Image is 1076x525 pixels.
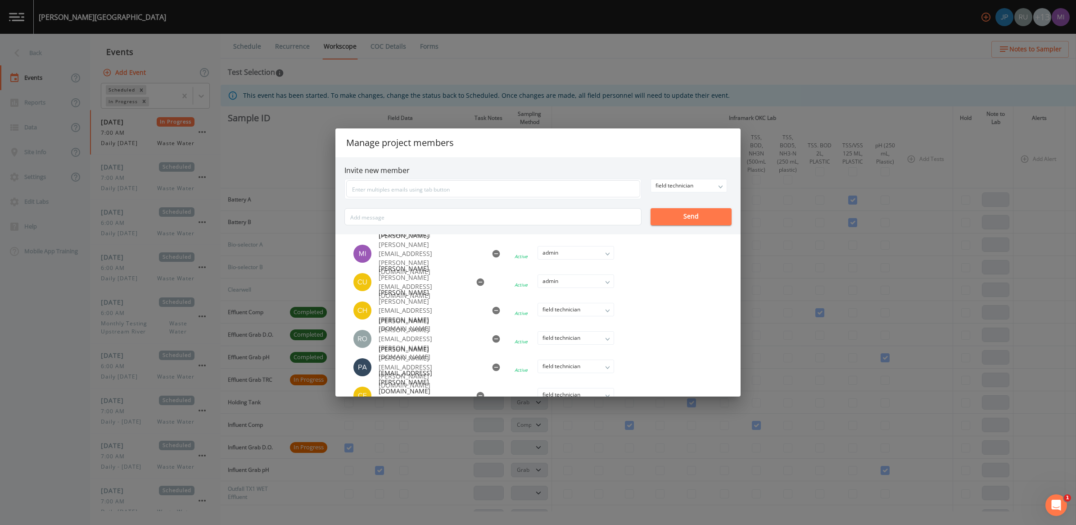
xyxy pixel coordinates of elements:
div: Misty Brown [353,245,379,263]
h2: Manage project members [335,128,741,157]
span: [EMAIL_ADDRESS][PERSON_NAME][DOMAIN_NAME] [379,369,465,396]
img: 2ebc70766bbc57463b57e92939f7d0f6 [353,301,371,320]
span: [PERSON_NAME] [379,288,481,297]
input: Add message [344,208,642,225]
span: [PERSON_NAME] [379,231,481,240]
h6: Invite new member [344,166,732,175]
input: Enter multiples emails using tab button [346,180,640,197]
span: [PERSON_NAME] [379,316,481,325]
p: [PERSON_NAME][EMAIL_ADDRESS][PERSON_NAME][DOMAIN_NAME] [379,325,481,361]
div: Curtis Madison [353,273,379,291]
div: cesarae.lee@inframark.com [353,387,379,405]
iframe: Intercom live chat [1045,494,1067,516]
p: [PERSON_NAME][EMAIL_ADDRESS][PERSON_NAME][DOMAIN_NAME] [379,297,481,333]
p: [PERSON_NAME][EMAIL_ADDRESS][PERSON_NAME][DOMAIN_NAME] [379,354,481,390]
div: Ronnie Mason [353,330,379,348]
img: 3a2912e8dac4ee3bc7d271111d0acfc1 [353,330,371,348]
span: 1 [1064,494,1071,502]
img: 11d739c36d20347f7b23fdbf2a9dc2c5 [353,245,371,263]
img: e9eab627428e9061b5b5a1ea5c6858a8 [353,273,371,291]
img: 5738d711eac54727845b3170ec3b830a [353,387,371,405]
span: [PERSON_NAME] [379,345,481,354]
p: [EMAIL_ADDRESS][PERSON_NAME][DOMAIN_NAME] [379,396,465,423]
p: [PERSON_NAME][EMAIL_ADDRESS][DOMAIN_NAME] [379,273,465,300]
p: [PERSON_NAME][EMAIL_ADDRESS][PERSON_NAME][DOMAIN_NAME] [379,240,481,276]
img: ce387e0fe901f644d249c781c8ddac0e [353,358,371,376]
div: Charles Howard [353,301,379,320]
button: Send [651,208,732,225]
span: [PERSON_NAME] [379,264,465,273]
div: field technician [651,179,727,192]
div: Paul Hendricks [353,358,379,376]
